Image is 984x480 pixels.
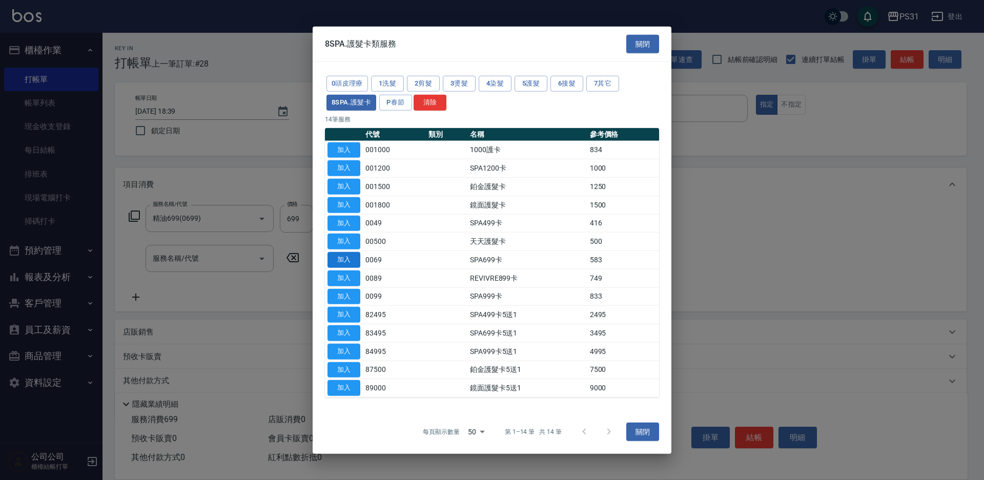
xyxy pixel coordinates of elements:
button: 加入 [327,270,360,286]
td: 1500 [587,196,659,214]
td: 416 [587,214,659,233]
button: 5護髮 [515,76,547,92]
button: 加入 [327,307,360,323]
td: 00500 [363,232,426,251]
td: 鉑金護髮卡 [467,177,587,196]
td: 001200 [363,159,426,177]
button: 加入 [327,234,360,249]
p: 第 1–14 筆 共 14 筆 [505,427,562,436]
button: 1洗髮 [371,76,404,92]
span: 8SPA.護髮卡類服務 [325,38,396,49]
td: 0049 [363,214,426,233]
td: 0069 [363,251,426,269]
td: 84995 [363,342,426,361]
td: 833 [587,287,659,306]
th: 參考價格 [587,128,659,141]
p: 每頁顯示數量 [423,427,460,436]
td: SPA499卡 [467,214,587,233]
td: 83495 [363,324,426,342]
button: P春節 [379,94,412,110]
button: 加入 [327,142,360,158]
td: 0099 [363,287,426,306]
button: 2剪髮 [407,76,440,92]
td: 001000 [363,141,426,159]
button: 加入 [327,179,360,195]
button: 3燙髮 [443,76,476,92]
td: SPA1200卡 [467,159,587,177]
button: 加入 [327,288,360,304]
button: 8SPA.護髮卡 [326,94,376,110]
td: 鏡面護髮卡 [467,196,587,214]
td: 1250 [587,177,659,196]
button: 6接髮 [550,76,583,92]
td: 1000 [587,159,659,177]
td: 500 [587,232,659,251]
p: 14 筆服務 [325,114,659,123]
button: 清除 [414,94,446,110]
td: 7500 [587,361,659,379]
td: 583 [587,251,659,269]
button: 加入 [327,343,360,359]
button: 7其它 [586,76,619,92]
td: 鏡面護髮卡5送1 [467,379,587,397]
td: SPA699卡5送1 [467,324,587,342]
td: 2495 [587,305,659,324]
td: REVIVRE899卡 [467,269,587,287]
button: 加入 [327,197,360,213]
td: 89000 [363,379,426,397]
button: 加入 [327,325,360,341]
td: 001800 [363,196,426,214]
th: 名稱 [467,128,587,141]
button: 4染髮 [479,76,511,92]
button: 0頭皮理療 [326,76,368,92]
button: 加入 [327,160,360,176]
th: 代號 [363,128,426,141]
th: 類別 [426,128,467,141]
td: 3495 [587,324,659,342]
td: 749 [587,269,659,287]
td: 87500 [363,361,426,379]
td: 001500 [363,177,426,196]
button: 加入 [327,380,360,396]
td: 1000護卡 [467,141,587,159]
div: 50 [464,418,488,446]
button: 加入 [327,252,360,268]
td: 0089 [363,269,426,287]
button: 關閉 [626,34,659,53]
td: SPA999卡 [467,287,587,306]
td: 天天護髮卡 [467,232,587,251]
td: SPA699卡 [467,251,587,269]
td: 82495 [363,305,426,324]
td: SPA999卡5送1 [467,342,587,361]
td: 鉑金護髮卡5送1 [467,361,587,379]
button: 加入 [327,362,360,378]
td: SPA499卡5送1 [467,305,587,324]
td: 834 [587,141,659,159]
td: 4995 [587,342,659,361]
button: 加入 [327,215,360,231]
td: 9000 [587,379,659,397]
button: 關閉 [626,423,659,442]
